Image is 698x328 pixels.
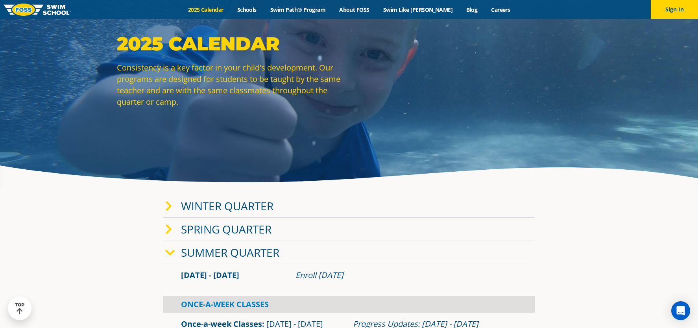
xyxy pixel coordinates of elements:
[4,4,71,16] img: FOSS Swim School Logo
[117,62,345,107] p: Consistency is a key factor in your child's development. Our programs are designed for students t...
[117,32,279,55] strong: 2025 Calendar
[230,6,263,13] a: Schools
[163,296,535,313] div: Once-A-Week Classes
[376,6,460,13] a: Swim Like [PERSON_NAME]
[181,6,230,13] a: 2025 Calendar
[671,301,690,320] div: Open Intercom Messenger
[181,270,239,280] span: [DATE] - [DATE]
[263,6,332,13] a: Swim Path® Program
[460,6,484,13] a: Blog
[332,6,377,13] a: About FOSS
[295,270,517,281] div: Enroll [DATE]
[15,302,24,315] div: TOP
[181,198,273,213] a: Winter Quarter
[181,245,279,260] a: Summer Quarter
[181,222,271,237] a: Spring Quarter
[484,6,517,13] a: Careers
